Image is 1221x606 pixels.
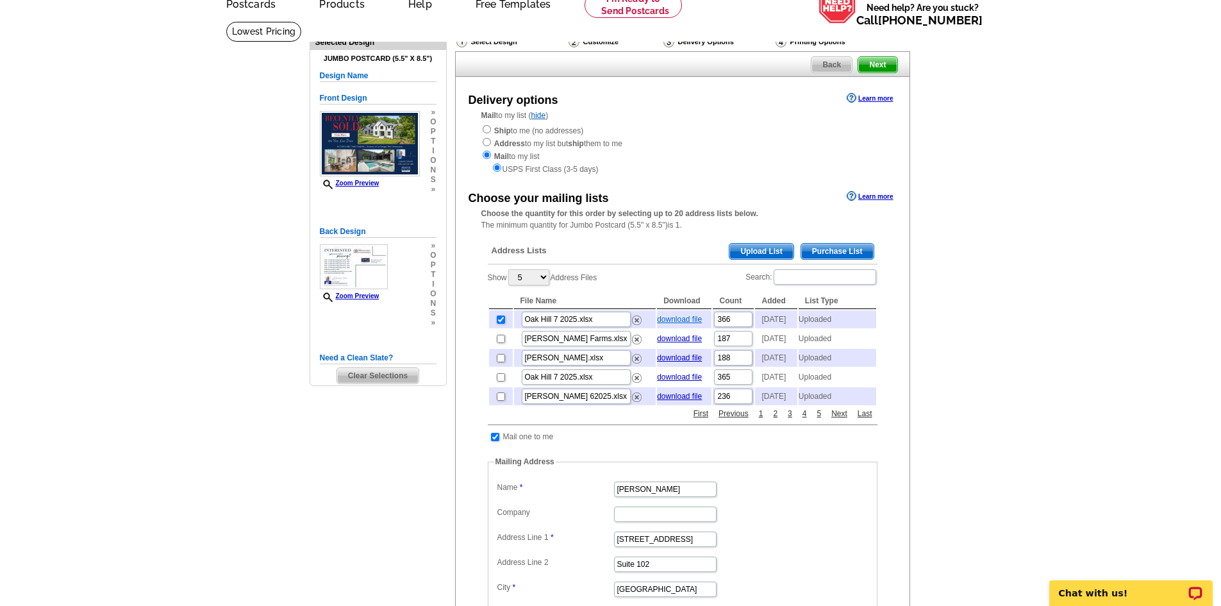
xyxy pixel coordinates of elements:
[497,582,613,593] label: City
[799,368,876,386] td: Uploaded
[755,368,797,386] td: [DATE]
[430,299,436,308] span: n
[497,482,613,493] label: Name
[776,36,786,47] img: Printing Options & Summary
[456,36,467,47] img: Select Design
[690,408,711,419] a: First
[430,127,436,137] span: p
[503,430,554,443] td: Mail one to me
[320,180,379,187] a: Zoom Preview
[799,310,876,328] td: Uploaded
[632,313,642,322] a: Remove this list
[508,269,549,285] select: ShowAddress Files
[481,209,758,218] strong: Choose the quantity for this order by selecting up to 20 address lists below.
[799,349,876,367] td: Uploaded
[657,392,702,401] a: download file
[320,226,436,238] h5: Back Design
[320,292,379,299] a: Zoom Preview
[755,330,797,348] td: [DATE]
[514,293,656,309] th: File Name
[492,245,547,257] span: Address Lists
[632,373,642,383] img: delete.png
[481,162,884,175] div: USPS First Class (3-5 days)
[569,36,579,47] img: Customize
[430,175,436,185] span: s
[774,269,876,285] input: Search:
[430,260,436,270] span: p
[729,244,793,259] span: Upload List
[430,251,436,260] span: o
[801,244,874,259] span: Purchase List
[430,241,436,251] span: »
[430,280,436,289] span: i
[632,390,642,399] a: Remove this list
[455,35,567,51] div: Select Design
[854,408,876,419] a: Last
[481,124,884,175] div: to me (no addresses) to my list but them to me to my list
[847,93,893,103] a: Learn more
[494,139,525,148] strong: Address
[456,110,910,175] div: to my list ( )
[632,392,642,402] img: delete.png
[657,293,711,309] th: Download
[799,293,876,309] th: List Type
[657,334,702,343] a: download file
[337,368,419,383] span: Clear Selections
[1041,566,1221,606] iframe: LiveChat chat widget
[430,156,436,165] span: o
[657,353,702,362] a: download file
[430,108,436,117] span: »
[568,139,584,148] strong: ship
[745,268,877,286] label: Search:
[755,349,797,367] td: [DATE]
[469,190,609,207] div: Choose your mailing lists
[632,351,642,360] a: Remove this list
[320,55,436,63] h4: Jumbo Postcard (5.5" x 8.5")
[497,507,613,518] label: Company
[497,557,613,568] label: Address Line 2
[713,293,754,309] th: Count
[799,387,876,405] td: Uploaded
[430,185,436,194] span: »
[755,310,797,328] td: [DATE]
[494,456,556,467] legend: Mailing Address
[657,373,702,382] a: download file
[494,152,509,161] strong: Mail
[858,57,897,72] span: Next
[774,35,888,48] div: Printing Options
[320,111,420,177] img: small-thumb.jpg
[488,268,597,287] label: Show Address Files
[755,293,797,309] th: Added
[770,408,781,419] a: 2
[320,92,436,105] h5: Front Design
[811,57,852,72] span: Back
[632,332,642,341] a: Remove this list
[320,352,436,364] h5: Need a Clean Slate?
[456,208,910,231] div: The minimum quantity for Jumbo Postcard (5.5" x 8.5")is 1.
[799,330,876,348] td: Uploaded
[632,335,642,344] img: delete.png
[310,36,446,48] div: Selected Design
[531,111,546,120] a: hide
[813,408,824,419] a: 5
[878,13,983,27] a: [PHONE_NUMBER]
[756,408,767,419] a: 1
[430,270,436,280] span: t
[497,532,613,543] label: Address Line 1
[755,387,797,405] td: [DATE]
[856,1,989,27] span: Need help? Are you stuck?
[785,408,795,419] a: 3
[847,191,893,201] a: Learn more
[320,70,436,82] h5: Design Name
[828,408,851,419] a: Next
[567,35,662,48] div: Customize
[663,36,674,47] img: Delivery Options
[632,371,642,380] a: Remove this list
[430,137,436,146] span: t
[494,126,511,135] strong: Ship
[632,354,642,364] img: delete.png
[481,111,496,120] strong: Mail
[430,117,436,127] span: o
